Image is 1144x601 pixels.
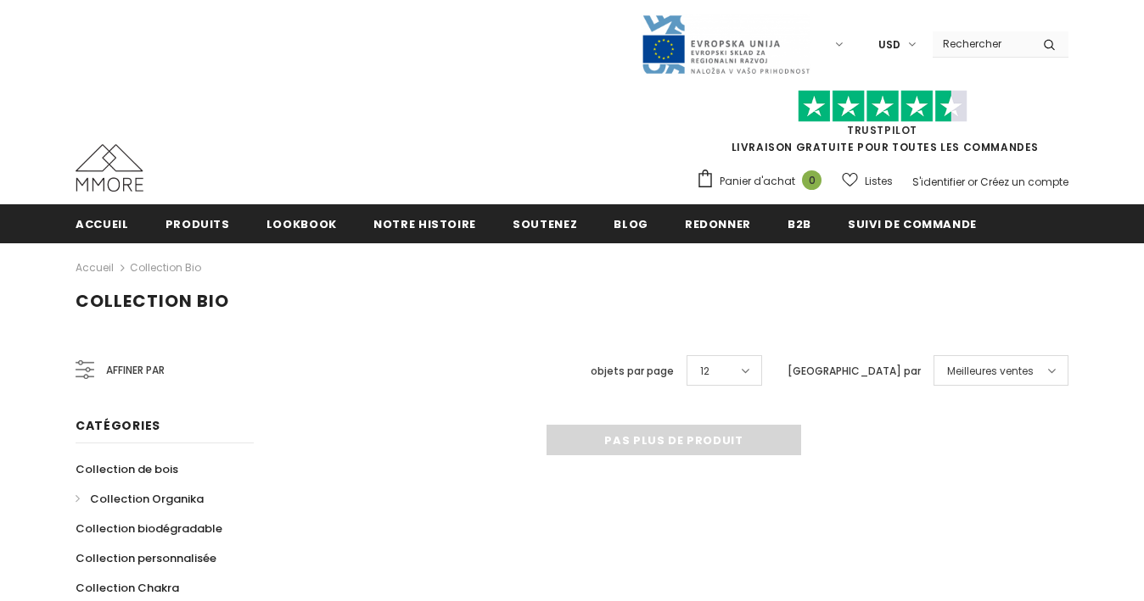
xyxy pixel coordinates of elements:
span: Accueil [76,216,129,232]
a: Notre histoire [373,204,476,242]
span: soutenez [513,216,577,232]
span: Affiner par [106,361,165,380]
a: Accueil [76,258,114,278]
span: Meilleures ventes [947,363,1034,380]
span: B2B [788,216,811,232]
span: Redonner [685,216,751,232]
label: objets par page [591,363,674,380]
span: Collection personnalisée [76,550,216,566]
span: or [967,175,978,189]
a: Collection biodégradable [76,514,222,543]
a: soutenez [513,204,577,242]
a: Créez un compte [980,175,1068,189]
img: Faites confiance aux étoiles pilotes [798,90,967,123]
span: USD [878,36,900,53]
a: Lookbook [266,204,337,242]
span: Produits [165,216,230,232]
span: 12 [700,363,709,380]
span: Collection Bio [76,289,229,313]
input: Search Site [933,31,1030,56]
span: Notre histoire [373,216,476,232]
a: Panier d'achat 0 [696,169,830,194]
img: Javni Razpis [641,14,810,75]
span: Lookbook [266,216,337,232]
a: Accueil [76,204,129,242]
span: Catégories [76,417,160,434]
a: Javni Razpis [641,36,810,51]
span: LIVRAISON GRATUITE POUR TOUTES LES COMMANDES [696,97,1068,154]
span: Collection Organika [90,491,204,507]
span: Collection de bois [76,461,178,477]
img: Cas MMORE [76,144,143,192]
span: Blog [614,216,648,232]
span: Panier d'achat [720,173,795,190]
span: Suivi de commande [848,216,977,232]
a: TrustPilot [847,123,917,137]
label: [GEOGRAPHIC_DATA] par [788,363,921,380]
a: Collection Organika [76,484,204,514]
a: B2B [788,204,811,242]
a: Suivi de commande [848,204,977,242]
a: Collection personnalisée [76,543,216,573]
a: Collection Bio [130,260,201,275]
a: Redonner [685,204,751,242]
a: Blog [614,204,648,242]
span: Collection Chakra [76,580,179,596]
span: Collection biodégradable [76,520,222,537]
a: Collection de bois [76,454,178,484]
a: S'identifier [912,175,965,189]
span: Listes [865,173,893,190]
span: 0 [802,170,822,190]
a: Listes [842,166,893,196]
a: Produits [165,204,230,242]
